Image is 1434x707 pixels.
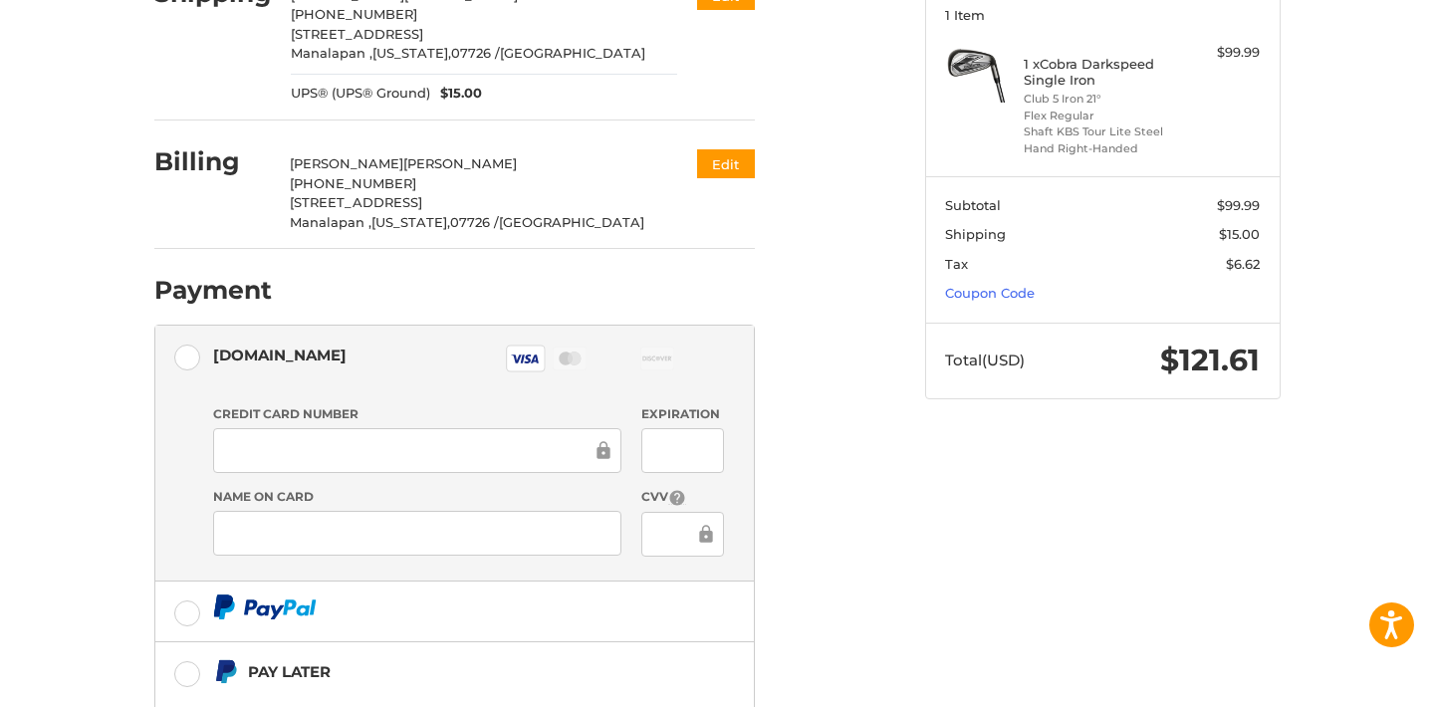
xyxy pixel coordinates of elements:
div: Pay Later [248,655,629,688]
li: Flex Regular [1024,108,1176,124]
div: $99.99 [1181,43,1260,63]
span: UPS® (UPS® Ground) [291,84,430,104]
span: 07726 / [451,45,500,61]
span: [GEOGRAPHIC_DATA] [500,45,645,61]
a: Coupon Code [945,285,1035,301]
span: [GEOGRAPHIC_DATA] [499,214,644,230]
li: Hand Right-Handed [1024,140,1176,157]
img: PayPal icon [213,594,317,619]
label: Expiration [641,405,724,423]
h2: Billing [154,146,271,177]
button: Edit [697,149,755,178]
label: Credit Card Number [213,405,621,423]
span: Shipping [945,226,1006,242]
span: Subtotal [945,197,1001,213]
span: [PHONE_NUMBER] [290,175,416,191]
span: $121.61 [1160,342,1260,378]
span: [US_STATE], [371,214,450,230]
span: 07726 / [450,214,499,230]
h2: Payment [154,275,272,306]
span: [STREET_ADDRESS] [290,194,422,210]
span: [US_STATE], [372,45,451,61]
h3: 1 Item [945,7,1260,23]
span: Manalapan , [291,45,372,61]
li: Club 5 Iron 21° [1024,91,1176,108]
span: Total (USD) [945,351,1025,369]
div: [DOMAIN_NAME] [213,339,347,371]
label: CVV [641,488,724,507]
span: [STREET_ADDRESS] [291,26,423,42]
span: [PERSON_NAME] [403,155,517,171]
label: Name on Card [213,488,621,506]
span: [PHONE_NUMBER] [291,6,417,22]
span: [PERSON_NAME] [290,155,403,171]
img: Pay Later icon [213,659,238,684]
span: Tax [945,256,968,272]
span: $15.00 [1219,226,1260,242]
span: Manalapan , [290,214,371,230]
li: Shaft KBS Tour Lite Steel [1024,123,1176,140]
span: $99.99 [1217,197,1260,213]
span: $6.62 [1226,256,1260,272]
span: $15.00 [430,84,482,104]
h4: 1 x Cobra Darkspeed Single Iron [1024,56,1176,89]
